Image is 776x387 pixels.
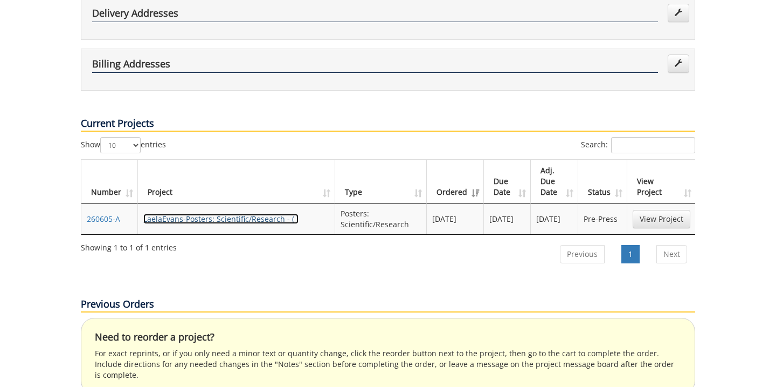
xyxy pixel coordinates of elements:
[81,117,695,132] p: Current Projects
[427,160,484,203] th: Ordered: activate to sort column ascending
[427,203,484,234] td: [DATE]
[87,214,120,224] a: 260605-A
[138,160,335,203] th: Project: activate to sort column ascending
[81,137,166,153] label: Show entries
[668,4,689,22] a: Edit Addresses
[531,203,578,234] td: [DATE]
[560,245,605,263] a: Previous
[92,59,658,73] h4: Billing Addresses
[621,245,640,263] a: 1
[81,297,695,313] p: Previous Orders
[611,137,695,153] input: Search:
[95,348,681,381] p: For exact reprints, or if you only need a minor text or quantity change, click the reorder button...
[656,245,687,263] a: Next
[578,203,627,234] td: Pre-Press
[335,160,427,203] th: Type: activate to sort column ascending
[81,238,177,253] div: Showing 1 to 1 of 1 entries
[100,137,141,153] select: Showentries
[484,203,531,234] td: [DATE]
[581,137,695,153] label: Search:
[531,160,578,203] th: Adj. Due Date: activate to sort column ascending
[143,214,299,224] a: LaelaEvans-Posters: Scientific/Research - ( )
[668,55,689,73] a: Edit Addresses
[578,160,627,203] th: Status: activate to sort column ascending
[484,160,531,203] th: Due Date: activate to sort column ascending
[81,160,138,203] th: Number: activate to sort column ascending
[633,210,690,228] a: View Project
[92,8,658,22] h4: Delivery Addresses
[95,332,681,343] h4: Need to reorder a project?
[335,203,427,234] td: Posters: Scientific/Research
[627,160,696,203] th: View Project: activate to sort column ascending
